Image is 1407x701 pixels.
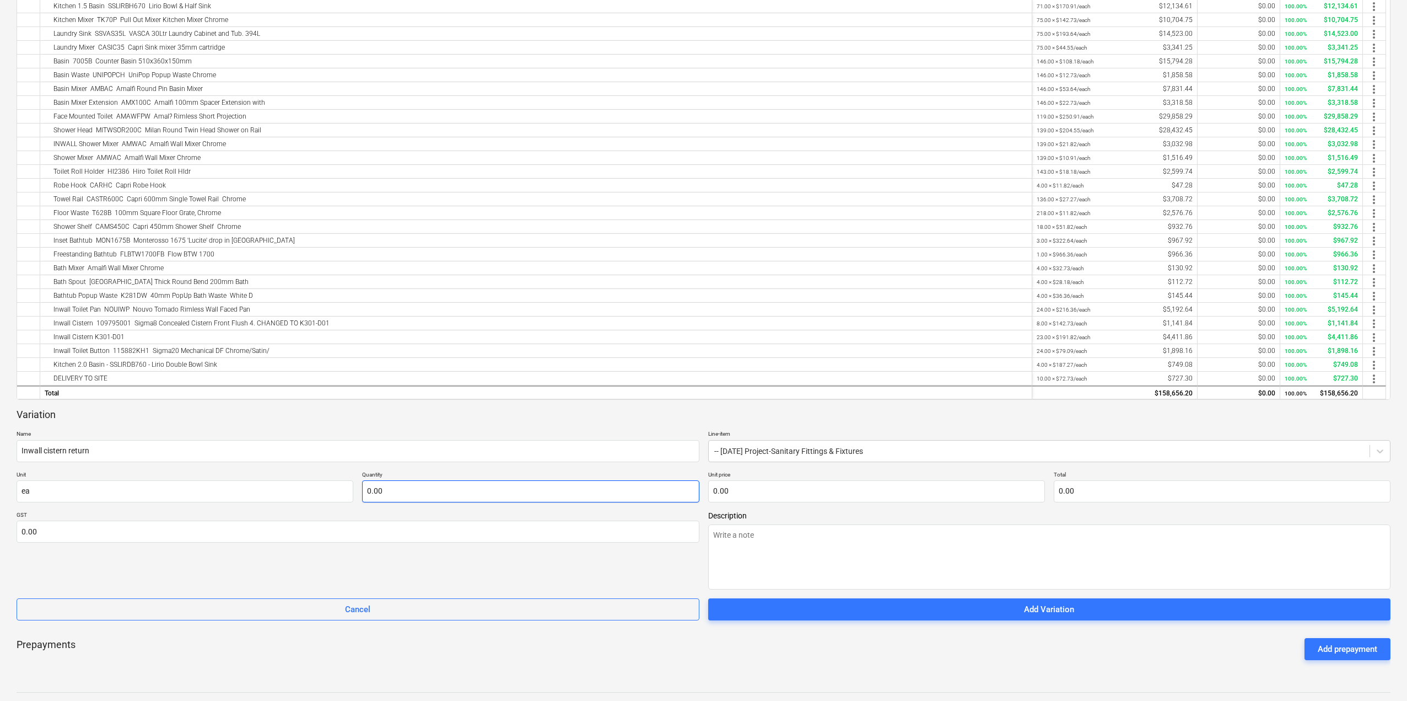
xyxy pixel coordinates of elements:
div: $158,656.20 [1037,386,1193,400]
small: 146.00 × $108.18 / each [1037,58,1094,65]
div: $749.08 [1037,358,1193,372]
small: 100.00% [1285,58,1307,65]
p: Quantity [362,471,699,480]
div: Total [40,385,1032,399]
div: Toilet Roll Holder ­ HI2386 ­ Hiro Toilet Roll Hldr [45,165,1027,178]
button: Add Variation [708,598,1391,620]
small: 3.00 × $322.64 / each [1037,238,1087,244]
div: Floor Waste ­ T628B ­ 100mm Square Floor Grate, Chrome [45,206,1027,220]
div: Kitchen 2.0 Basin - SSLIRDB760 - Lirio Double Bowl Sink [45,358,1027,371]
div: Face Mounted Toilet ­ AMAWFPW ­ Amal? Rimless Short Projection [45,110,1027,123]
small: 139.00 × $21.82 / each [1037,141,1091,147]
span: more_vert [1367,110,1381,124]
div: $2,599.74 [1037,165,1193,179]
small: 100.00% [1285,196,1307,202]
div: $0.00 [1202,234,1275,248]
small: 146.00 × $22.73 / each [1037,100,1091,106]
div: $0.00 [1202,289,1275,303]
div: INWALL Shower Mixer ­ AMWAC ­ Amalfi Wall Mixer Chrome [45,137,1027,151]
div: $1,898.16 [1037,344,1193,358]
div: $4,411.86 [1037,330,1193,344]
div: $15,794.28 [1037,55,1193,68]
div: $10,704.75 [1037,13,1193,27]
span: more_vert [1367,41,1381,55]
div: Basin Mixer Extension ­ AMX100C ­ Amalfi 100mm Spacer Extension with [45,96,1027,109]
small: 100.00% [1285,155,1307,161]
div: $0.00 [1202,165,1275,179]
span: more_vert [1367,248,1381,261]
div: $14,523.00 [1037,27,1193,41]
small: 100.00% [1285,320,1307,327]
div: $0.00 [1202,330,1275,344]
div: $967.92 [1285,234,1358,248]
div: $0.00 [1202,55,1275,68]
span: more_vert [1367,55,1381,68]
div: Laundry Sink ­ SSVAS35L ­ VASCA 30Ltr Laundry Cabinet and Tub. 394L [45,27,1027,40]
div: Basin Waste ­ UNIPOPCH ­ Uni­Pop Pop­up Waste Chrome [45,68,1027,82]
small: 100.00% [1285,362,1307,368]
div: Bath Spout ­ Milan Thick Round Bend 200mm Bath [45,275,1027,288]
small: 100.00% [1285,86,1307,92]
div: $0.00 [1202,220,1275,234]
div: $967.92 [1037,234,1193,248]
small: 100.00% [1285,114,1307,120]
div: $7,831.44 [1037,82,1193,96]
div: $0.00 [1202,68,1275,82]
div: $727.30 [1037,372,1193,386]
div: $0.00 [1202,179,1275,192]
small: 75.00 × $44.55 / each [1037,45,1087,51]
span: more_vert [1367,290,1381,303]
div: $1,516.49 [1285,151,1358,165]
div: Chat Widget [1352,648,1407,701]
div: $0.00 [1202,358,1275,372]
small: 4.00 × $36.36 / each [1037,293,1084,299]
small: 136.00 × $27.27 / each [1037,196,1091,202]
div: $0.00 [1202,206,1275,220]
div: $3,032.98 [1037,137,1193,151]
div: $47.28 [1037,179,1193,192]
div: $0.00 [1202,303,1275,317]
div: $1,898.16 [1285,344,1358,358]
div: $28,432.45 [1285,124,1358,137]
div: DELIVERY TO SITE [45,372,1027,385]
small: 4.00 × $32.73 / each [1037,265,1084,271]
small: 100.00% [1285,183,1307,189]
small: 24.00 × $79.09 / each [1037,348,1087,354]
div: $3,708.72 [1285,192,1358,206]
div: $0.00 [1202,41,1275,55]
div: $145.44 [1037,289,1193,303]
div: Freestanding Bathtub ­ FLBTW1700FB ­ Flow BTW 1700 [45,248,1027,261]
small: 75.00 × $142.73 / each [1037,17,1091,23]
span: more_vert [1367,14,1381,27]
div: $5,192.64 [1285,303,1358,317]
div: $0.00 [1202,275,1275,289]
div: $14,523.00 [1285,27,1358,41]
div: $932.76 [1037,220,1193,234]
div: $15,794.28 [1285,55,1358,68]
span: more_vert [1367,276,1381,289]
span: more_vert [1367,152,1381,165]
small: 100.00% [1285,251,1307,258]
p: Prepayments [17,638,76,660]
small: 146.00 × $53.64 / each [1037,86,1091,92]
small: 4.00 × $28.18 / each [1037,279,1084,285]
div: $1,516.49 [1037,151,1193,165]
div: $3,708.72 [1037,192,1193,206]
div: $727.30 [1285,372,1358,386]
div: $966.36 [1037,248,1193,261]
span: Description [708,511,1391,520]
small: 1.00 × $966.36 / each [1037,251,1087,258]
small: 100.00% [1285,45,1307,51]
div: Towel Rail ­ CASTR600C ­ Capri 600mm Single Towel Rail ­ Chrome [45,192,1027,206]
span: more_vert [1367,69,1381,82]
button: Add prepayment [1304,638,1390,660]
small: 100.00% [1285,334,1307,340]
div: Bath Mixer ­ Amalfi Wall Mixer Chrome [45,261,1027,275]
div: $28,432.45 [1037,124,1193,137]
small: 18.00 × $51.82 / each [1037,224,1087,230]
small: 4.00 × $187.27 / each [1037,362,1087,368]
small: 100.00% [1285,238,1307,244]
div: Inset Bathtub ­ MON1675B ­ Monterosso 1675 'Lucite' drop in bath [45,234,1027,247]
div: $1,141.84 [1285,317,1358,330]
small: 71.00 × $170.91 / each [1037,3,1091,9]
